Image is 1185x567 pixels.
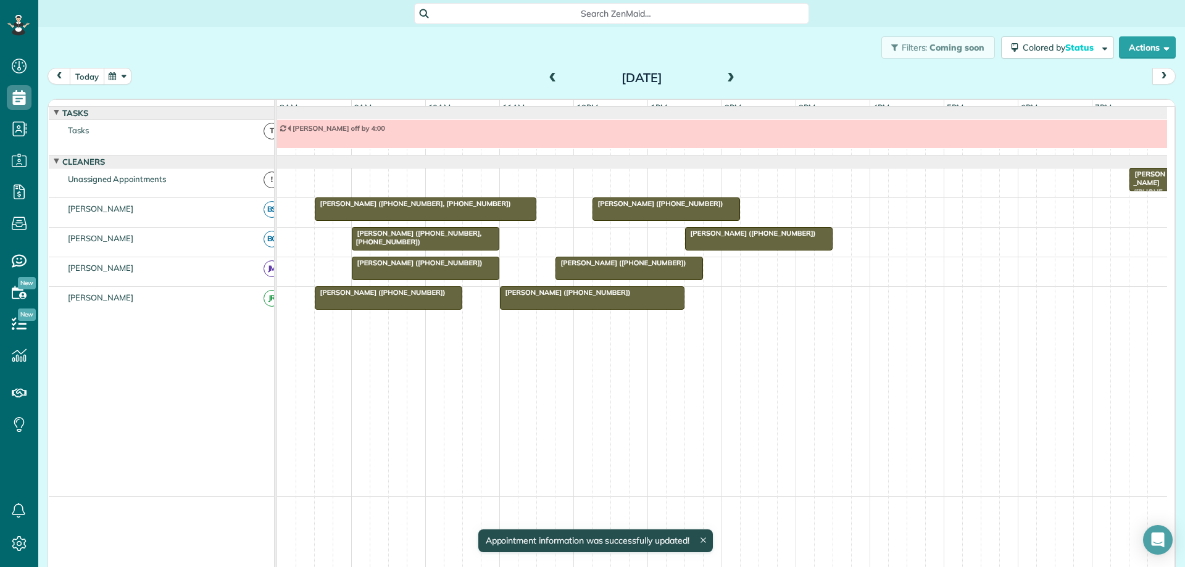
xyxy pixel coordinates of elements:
span: Tasks [60,108,91,118]
span: [PERSON_NAME] ([PHONE_NUMBER], [PHONE_NUMBER]) [1129,170,1166,241]
button: next [1152,68,1176,85]
span: [PERSON_NAME] ([PHONE_NUMBER], [PHONE_NUMBER]) [314,199,512,208]
span: [PERSON_NAME] ([PHONE_NUMBER], [PHONE_NUMBER]) [351,229,482,246]
span: Tasks [65,125,91,135]
span: [PERSON_NAME] [65,263,136,273]
div: Appointment information was successfully updated! [478,529,712,552]
span: [PERSON_NAME] ([PHONE_NUMBER]) [351,259,483,267]
span: 1pm [648,102,670,112]
span: [PERSON_NAME] ([PHONE_NUMBER]) [684,229,817,238]
span: [PERSON_NAME] off by 4:00 [286,124,386,133]
span: 9am [352,102,375,112]
span: JR [264,290,280,307]
span: 5pm [944,102,966,112]
span: 12pm [574,102,601,112]
span: 7pm [1092,102,1114,112]
span: 2pm [722,102,744,112]
span: Status [1065,42,1096,53]
span: 10am [426,102,454,112]
span: Cleaners [60,157,107,167]
span: 3pm [796,102,818,112]
button: today [70,68,104,85]
span: [PERSON_NAME] ([PHONE_NUMBER]) [592,199,724,208]
button: prev [48,68,71,85]
span: Colored by [1023,42,1098,53]
span: [PERSON_NAME] [65,292,136,302]
span: [PERSON_NAME] ([PHONE_NUMBER]) [499,288,631,297]
span: 4pm [870,102,892,112]
span: Coming soon [929,42,985,53]
span: Unassigned Appointments [65,174,168,184]
span: JM [264,260,280,277]
span: 8am [277,102,300,112]
span: BS [264,201,280,218]
span: 11am [500,102,528,112]
span: BC [264,231,280,247]
span: ! [264,172,280,188]
div: Open Intercom Messenger [1143,525,1173,555]
span: Filters: [902,42,928,53]
button: Colored byStatus [1001,36,1114,59]
h2: [DATE] [565,71,719,85]
span: [PERSON_NAME] ([PHONE_NUMBER]) [555,259,687,267]
span: [PERSON_NAME] [65,233,136,243]
span: T [264,123,280,139]
span: [PERSON_NAME] ([PHONE_NUMBER]) [314,288,446,297]
span: 6pm [1018,102,1040,112]
span: New [18,308,36,321]
button: Actions [1119,36,1176,59]
span: [PERSON_NAME] [65,204,136,213]
span: New [18,277,36,289]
